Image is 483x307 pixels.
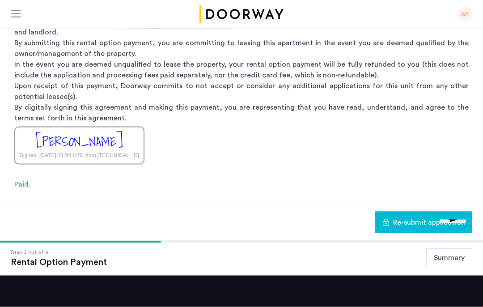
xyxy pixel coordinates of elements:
p: Upon receipt of this payment, Doorway commits to not accept or consider any additional applicatio... [14,81,469,102]
button: button [375,212,472,233]
div: AT [458,7,472,21]
div: Signed: [DATE] 11:54 UTC from [TECHNICAL_ID] [20,151,139,159]
iframe: chat widget [436,220,476,258]
span: Re-submit application [393,217,465,228]
div: Rental Option Payment [11,257,107,268]
button: Summary [426,249,472,268]
div: [PERSON_NAME] [36,132,123,151]
div: Paid. [14,179,469,190]
p: By digitally signing this agreement and making this payment, you are representing that you have r... [14,102,469,124]
div: Step 3 out of 9 [11,248,107,257]
img: logo [198,5,285,23]
a: Cazamio logo [198,5,285,23]
p: By submitting this rental option payment, you are committing to leasing this apartment in the eve... [14,38,469,59]
p: In the event you are deemed unqualified to lease the property, your rental option payment will be... [14,59,469,81]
